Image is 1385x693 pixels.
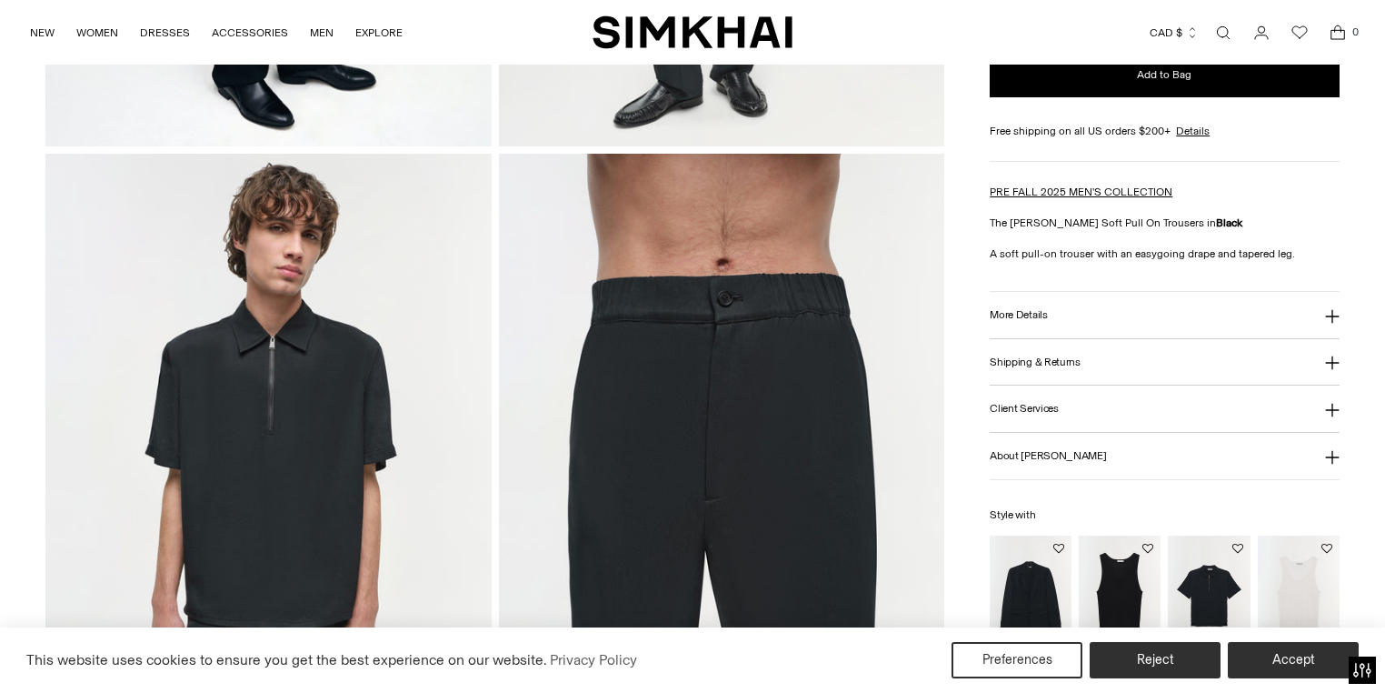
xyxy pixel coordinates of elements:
[990,246,1339,263] p: A soft pull-on trouser with an easygoing drape and tapered leg.
[1258,536,1340,658] img: Idris Silk Linen Tank
[990,509,1339,521] h6: Style with
[1232,543,1243,554] button: Add to Wishlist
[990,293,1339,339] button: More Details
[990,55,1339,98] button: Add to Bag
[355,13,403,53] a: EXPLORE
[1320,15,1356,51] a: Open cart modal
[1347,24,1363,40] span: 0
[30,13,55,53] a: NEW
[140,13,190,53] a: DRESSES
[1281,15,1318,51] a: Wishlist
[990,404,1059,416] h3: Client Services
[1321,543,1332,554] button: Add to Wishlist
[1176,124,1210,140] a: Details
[990,450,1106,462] h3: About [PERSON_NAME]
[1150,13,1199,53] button: CAD $
[952,642,1082,678] button: Preferences
[76,13,118,53] a: WOMEN
[26,651,547,668] span: This website uses cookies to ensure you get the best experience on our website.
[310,13,334,53] a: MEN
[990,124,1339,140] div: Free shipping on all US orders $200+
[1053,543,1064,554] button: Add to Wishlist
[1168,536,1250,658] img: Ethan Zip Popover
[1216,217,1242,230] strong: Black
[990,309,1047,321] h3: More Details
[990,216,1339,232] p: The [PERSON_NAME] Soft Pull On Trousers in
[990,339,1339,386] button: Shipping & Returns
[1205,15,1241,51] a: Open search modal
[1243,15,1280,51] a: Go to the account page
[212,13,288,53] a: ACCESSORIES
[990,357,1081,368] h3: Shipping & Returns
[990,387,1339,433] button: Client Services
[1142,543,1153,554] button: Add to Wishlist
[1079,536,1161,658] img: Idris Silk Linen Tank
[593,15,792,50] a: SIMKHAI
[990,536,1071,658] img: Gary Soft Blazer
[1228,642,1359,678] button: Accept
[547,647,640,674] a: Privacy Policy (opens in a new tab)
[1137,68,1191,84] span: Add to Bag
[1090,642,1221,678] button: Reject
[990,433,1339,479] button: About [PERSON_NAME]
[990,186,1172,199] a: PRE FALL 2025 MEN'S COLLECTION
